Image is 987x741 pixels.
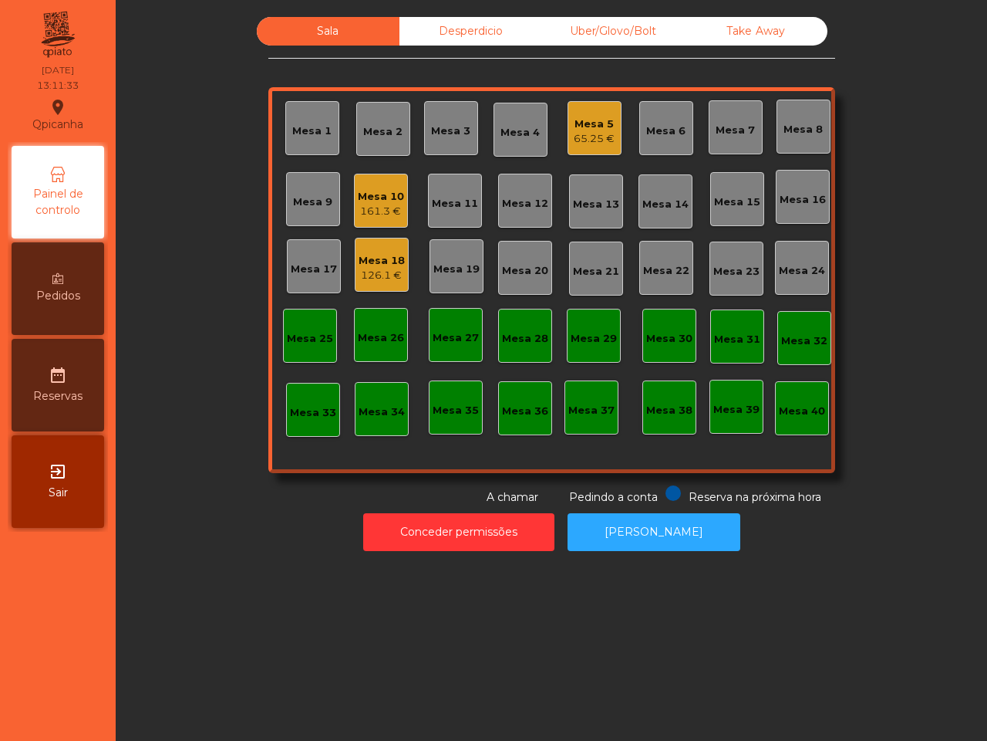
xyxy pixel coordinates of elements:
div: Mesa 29 [571,331,617,347]
div: Mesa 34 [359,404,405,420]
div: Mesa 15 [714,195,760,210]
div: Mesa 2 [363,124,403,140]
div: Mesa 31 [714,332,760,347]
div: 65.25 € [574,131,615,147]
span: Reserva na próxima hora [689,490,821,504]
i: date_range [49,366,67,384]
div: Mesa 16 [780,192,826,208]
div: Mesa 38 [646,403,692,418]
span: Pedindo a conta [569,490,658,504]
div: Mesa 26 [358,330,404,346]
div: Mesa 25 [287,331,333,347]
div: Sala [257,17,399,46]
div: Mesa 32 [781,333,827,349]
button: [PERSON_NAME] [568,513,740,551]
div: Mesa 27 [433,330,479,346]
div: Mesa 24 [779,263,825,279]
span: Pedidos [36,288,80,304]
div: Mesa 14 [642,197,689,212]
div: Mesa 36 [502,404,548,419]
div: Mesa 19 [433,262,480,277]
div: Mesa 23 [713,264,760,279]
div: Mesa 5 [574,117,615,132]
div: Take Away [685,17,827,46]
div: Mesa 39 [713,402,760,418]
div: Mesa 11 [432,196,478,211]
div: Mesa 20 [502,263,548,279]
div: Mesa 40 [779,404,825,419]
div: Mesa 21 [573,264,619,279]
div: Uber/Glovo/Bolt [542,17,685,46]
span: Sair [49,485,68,501]
div: Mesa 9 [293,195,332,210]
span: Reservas [33,388,83,404]
div: Mesa 37 [568,403,615,418]
div: Mesa 30 [646,331,692,347]
div: Desperdicio [399,17,542,46]
div: Mesa 7 [716,123,755,138]
i: location_on [49,98,67,117]
div: Mesa 28 [502,331,548,347]
div: Mesa 17 [291,262,337,277]
div: Mesa 22 [643,263,689,279]
div: 161.3 € [358,204,404,219]
div: [DATE] [42,63,74,77]
button: Conceder permissões [363,513,554,551]
div: 126.1 € [359,268,405,283]
div: Mesa 35 [433,403,479,418]
div: Mesa 4 [500,125,540,140]
img: qpiato [39,8,76,62]
span: A chamar [487,490,538,504]
div: Mesa 3 [431,123,470,139]
i: exit_to_app [49,462,67,481]
div: Mesa 18 [359,253,405,269]
div: Mesa 33 [290,405,336,421]
div: Mesa 10 [358,189,404,205]
div: Mesa 8 [783,122,823,137]
div: Mesa 1 [292,123,332,139]
div: Qpicanha [32,96,83,134]
span: Painel de controlo [15,186,100,218]
div: Mesa 12 [502,196,548,211]
div: Mesa 13 [573,197,619,212]
div: Mesa 6 [646,123,686,139]
div: 13:11:33 [37,79,79,93]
